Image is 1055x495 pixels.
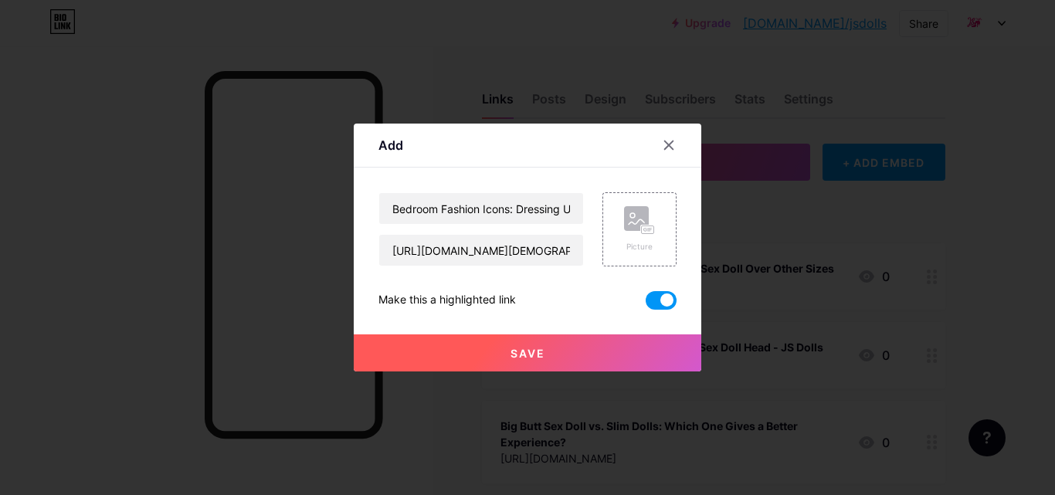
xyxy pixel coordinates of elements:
[378,291,516,310] div: Make this a highlighted link
[624,241,655,253] div: Picture
[511,347,545,360] span: Save
[379,193,583,224] input: Title
[354,334,701,371] button: Save
[379,235,583,266] input: URL
[378,136,403,154] div: Add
